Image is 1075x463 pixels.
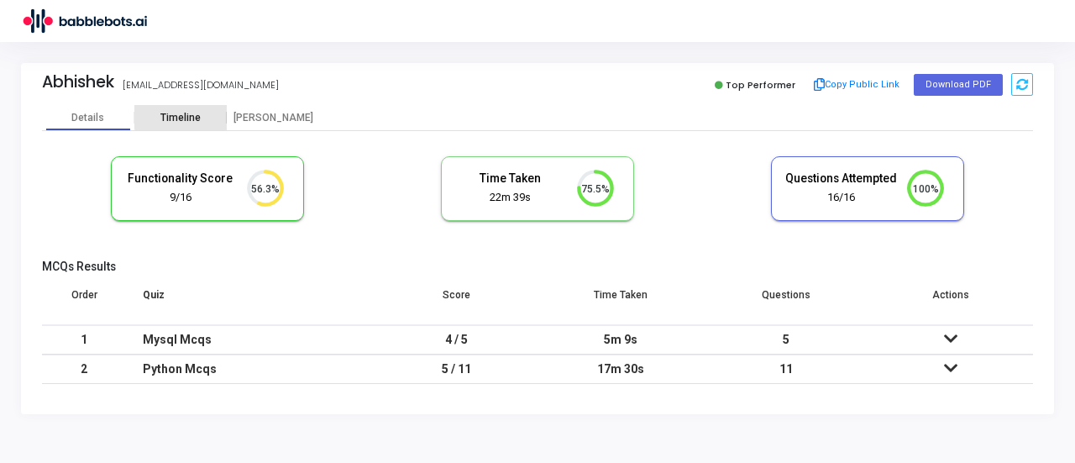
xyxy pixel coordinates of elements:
[809,72,905,97] button: Copy Public Link
[124,171,237,186] h5: Functionality Score
[126,278,374,325] th: Quiz
[143,355,357,383] div: Python Mcqs
[914,74,1003,96] button: Download PDF
[374,325,538,355] td: 4 / 5
[42,72,114,92] div: Abhishek
[704,278,868,325] th: Questions
[704,325,868,355] td: 5
[143,326,357,354] div: Mysql Mcqs
[784,171,897,186] h5: Questions Attempted
[42,260,1033,274] h5: MCQs Results
[538,278,703,325] th: Time Taken
[454,190,567,206] div: 22m 39s
[454,171,567,186] h5: Time Taken
[868,278,1033,325] th: Actions
[784,190,897,206] div: 16/16
[123,78,279,92] div: [EMAIL_ADDRESS][DOMAIN_NAME]
[726,78,795,92] span: Top Performer
[42,278,126,325] th: Order
[21,4,147,38] img: logo
[160,112,201,124] div: Timeline
[124,190,237,206] div: 9/16
[374,278,538,325] th: Score
[227,112,319,124] div: [PERSON_NAME]
[42,325,126,355] td: 1
[704,355,868,384] td: 11
[42,355,126,384] td: 2
[374,355,538,384] td: 5 / 11
[71,112,104,124] div: Details
[555,326,686,354] div: 5m 9s
[555,355,686,383] div: 17m 30s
